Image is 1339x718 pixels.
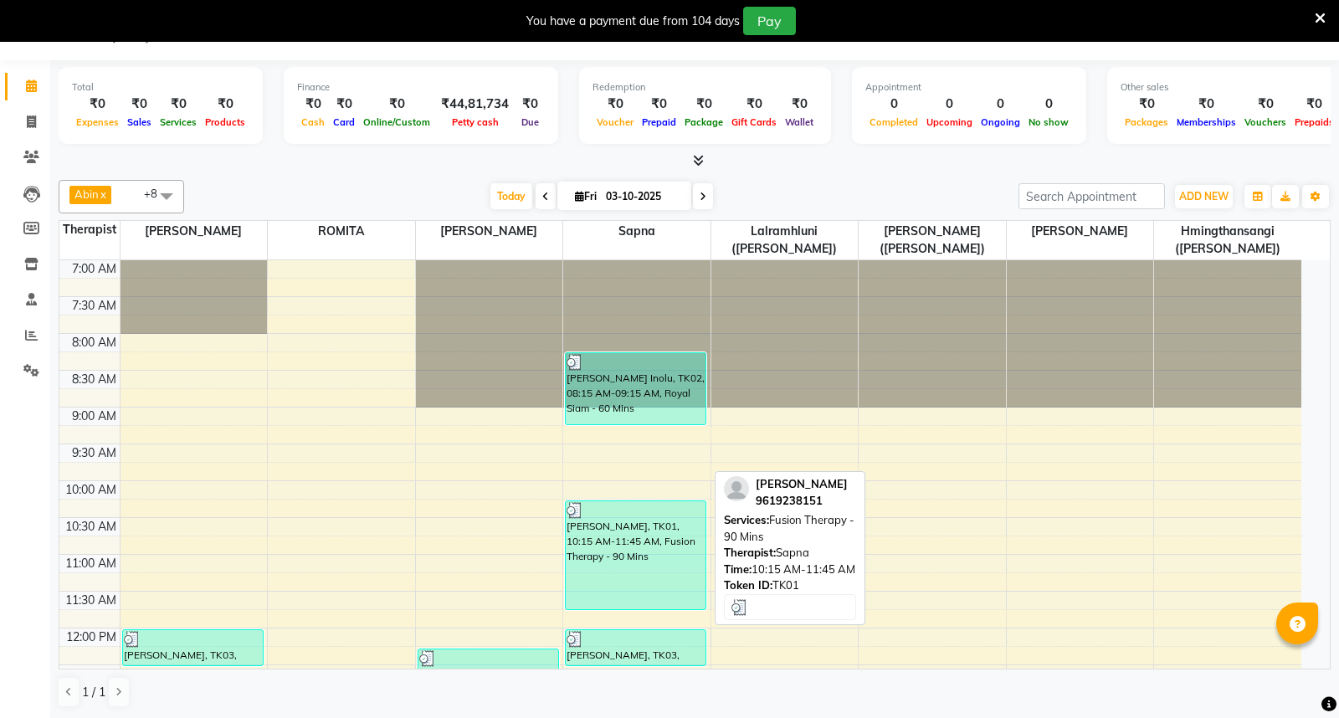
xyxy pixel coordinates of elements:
[1121,116,1172,128] span: Packages
[156,116,201,128] span: Services
[62,518,120,536] div: 10:30 AM
[62,481,120,499] div: 10:00 AM
[724,578,772,592] span: Token ID:
[724,513,854,543] span: Fusion Therapy - 90 Mins
[1121,95,1172,114] div: ₹0
[268,221,415,242] span: ROMITA
[593,80,818,95] div: Redemption
[517,116,543,128] span: Due
[711,221,859,259] span: Lalramhluni ([PERSON_NAME])
[859,221,1006,259] span: [PERSON_NAME] ([PERSON_NAME])
[74,187,99,201] span: Abin
[144,187,170,200] span: +8
[59,221,120,238] div: Therapist
[724,562,856,578] div: 10:15 AM-11:45 AM
[69,444,120,462] div: 9:30 AM
[123,95,156,114] div: ₹0
[297,116,329,128] span: Cash
[566,353,705,424] div: [PERSON_NAME] Inolu, TK02, 08:15 AM-09:15 AM, Royal Siam - 60 Mins
[1240,95,1290,114] div: ₹0
[201,95,249,114] div: ₹0
[727,116,781,128] span: Gift Cards
[566,501,705,609] div: [PERSON_NAME], TK01, 10:15 AM-11:45 AM, Fusion Therapy - 90 Mins
[1269,651,1322,701] iframe: chat widget
[977,116,1024,128] span: Ongoing
[526,13,740,30] div: You have a payment due from 104 days
[72,95,123,114] div: ₹0
[680,95,727,114] div: ₹0
[724,545,856,562] div: Sapna
[1179,190,1229,203] span: ADD NEW
[416,221,563,242] span: [PERSON_NAME]
[72,116,123,128] span: Expenses
[1018,183,1165,209] input: Search Appointment
[1290,116,1338,128] span: Prepaids
[781,95,818,114] div: ₹0
[359,116,434,128] span: Online/Custom
[1172,95,1240,114] div: ₹0
[329,116,359,128] span: Card
[82,684,105,701] span: 1 / 1
[448,116,503,128] span: Petty cash
[63,665,120,683] div: 12:30 PM
[1290,95,1338,114] div: ₹0
[359,95,434,114] div: ₹0
[69,371,120,388] div: 8:30 AM
[63,628,120,646] div: 12:00 PM
[638,95,680,114] div: ₹0
[727,95,781,114] div: ₹0
[123,630,263,665] div: [PERSON_NAME], TK03, 12:00 PM-12:30 PM, De-Stress Back & Shoulder Massage - 30 Mins
[756,477,848,490] span: [PERSON_NAME]
[743,7,796,35] button: Pay
[1024,95,1073,114] div: 0
[724,476,749,501] img: profile
[69,334,120,351] div: 8:00 AM
[516,95,545,114] div: ₹0
[69,408,120,425] div: 9:00 AM
[680,116,727,128] span: Package
[922,95,977,114] div: 0
[297,80,545,95] div: Finance
[724,577,856,594] div: TK01
[121,221,268,242] span: [PERSON_NAME]
[1024,116,1073,128] span: No show
[1175,185,1233,208] button: ADD NEW
[62,555,120,572] div: 11:00 AM
[563,221,711,242] span: Sapna
[1154,221,1301,259] span: Hmingthansangi ([PERSON_NAME])
[724,513,769,526] span: Services:
[724,546,776,559] span: Therapist:
[1240,116,1290,128] span: Vouchers
[99,187,106,201] a: x
[865,95,922,114] div: 0
[69,297,120,315] div: 7:30 AM
[865,80,1073,95] div: Appointment
[593,116,638,128] span: Voucher
[593,95,638,114] div: ₹0
[156,95,201,114] div: ₹0
[201,116,249,128] span: Products
[922,116,977,128] span: Upcoming
[434,95,516,114] div: ₹44,81,734
[865,116,922,128] span: Completed
[638,116,680,128] span: Prepaid
[571,190,601,203] span: Fri
[781,116,818,128] span: Wallet
[123,116,156,128] span: Sales
[1007,221,1154,242] span: [PERSON_NAME]
[490,183,532,209] span: Today
[62,592,120,609] div: 11:30 AM
[724,562,752,576] span: Time:
[756,493,848,510] div: 9619238151
[977,95,1024,114] div: 0
[1172,116,1240,128] span: Memberships
[297,95,329,114] div: ₹0
[601,184,685,209] input: 2025-10-03
[72,80,249,95] div: Total
[69,260,120,278] div: 7:00 AM
[329,95,359,114] div: ₹0
[566,630,705,665] div: [PERSON_NAME], TK03, 12:00 PM-12:30 PM, De-Stress Back & Shoulder Massage - 30 Mins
